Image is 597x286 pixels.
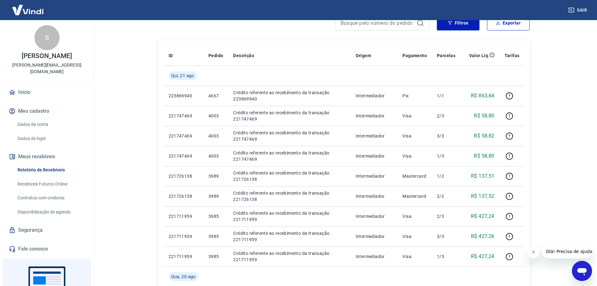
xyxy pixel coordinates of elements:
[402,193,427,199] p: Mastercard
[437,15,479,30] button: Filtros
[437,52,455,59] p: Parcelas
[208,93,223,99] p: 4667
[356,253,393,260] p: Intermediador
[171,273,196,280] span: Qua, 20 ago
[402,113,427,119] p: Visa
[233,190,345,202] p: Crédito referente ao recebimento da transação 221726138
[437,233,455,240] p: 3/3
[437,113,455,119] p: 2/3
[233,210,345,223] p: Crédito referente ao recebimento da transação 221711959
[208,193,223,199] p: 3989
[356,213,393,219] p: Intermediador
[356,113,393,119] p: Intermediador
[567,4,589,16] button: Sair
[4,4,53,9] span: Olá! Precisa de ajuda?
[208,133,223,139] p: 4003
[527,246,540,258] iframe: Fechar mensagem
[15,178,86,191] a: Recebíveis Futuros Online
[402,233,427,240] p: Visa
[471,192,495,200] p: R$ 137,52
[22,53,72,59] p: [PERSON_NAME]
[437,193,455,199] p: 2/2
[402,173,427,179] p: Mastercard
[505,52,520,59] p: Tarifas
[169,52,173,59] p: ID
[15,132,86,145] a: Dados de login
[15,206,86,219] a: Disponibilização de agenda
[233,52,254,59] p: Descrição
[233,170,345,182] p: Crédito referente ao recebimento da transação 221726138
[233,230,345,243] p: Crédito referente ao recebimento da transação 221711959
[487,15,530,30] button: Exportar
[356,153,393,159] p: Intermediador
[208,173,223,179] p: 3989
[356,193,393,199] p: Intermediador
[208,113,223,119] p: 4003
[15,164,86,176] a: Relatório de Recebíveis
[169,193,198,199] p: 221726138
[233,110,345,122] p: Crédito referente ao recebimento da transação 221747469
[5,62,89,75] p: [PERSON_NAME][EMAIL_ADDRESS][DOMAIN_NAME]
[474,132,494,140] p: R$ 58,82
[437,253,455,260] p: 1/3
[471,172,495,180] p: R$ 137,51
[15,192,86,204] a: Contratos com credores
[356,233,393,240] p: Intermediador
[169,173,198,179] p: 221726138
[437,133,455,139] p: 3/3
[15,118,86,131] a: Dados da conta
[208,213,223,219] p: 3985
[8,85,86,99] a: Início
[471,253,495,260] p: R$ 427,24
[437,153,455,159] p: 1/3
[437,173,455,179] p: 1/2
[208,233,223,240] p: 3985
[169,133,198,139] p: 221747469
[8,150,86,164] button: Meus recebíveis
[356,133,393,139] p: Intermediador
[169,153,198,159] p: 221747469
[233,130,345,142] p: Crédito referente ao recebimento da transação 221747469
[437,93,455,99] p: 1/1
[542,245,592,258] iframe: Mensagem da empresa
[402,213,427,219] p: Visa
[8,0,48,19] img: Vindi
[8,242,86,256] a: Fale conosco
[233,250,345,263] p: Crédito referente ao recebimento da transação 221711959
[356,52,371,59] p: Origem
[169,213,198,219] p: 221711959
[471,233,495,240] p: R$ 427,26
[169,233,198,240] p: 221711959
[402,133,427,139] p: Visa
[402,52,427,59] p: Pagamento
[169,93,198,99] p: 223869940
[471,92,495,100] p: R$ 863,64
[169,253,198,260] p: 221711959
[474,112,494,120] p: R$ 58,80
[8,223,86,237] a: Segurança
[341,18,414,28] input: Busque pelo número do pedido
[34,25,60,50] div: B
[8,104,86,118] button: Meu cadastro
[208,253,223,260] p: 3985
[471,213,495,220] p: R$ 427,24
[233,150,345,162] p: Crédito referente ao recebimento da transação 221747469
[208,153,223,159] p: 4003
[402,253,427,260] p: Visa
[171,73,194,79] span: Qui, 21 ago
[572,261,592,281] iframe: Botão para abrir a janela de mensagens
[356,93,393,99] p: Intermediador
[233,89,345,102] p: Crédito referente ao recebimento da transação 223869940
[402,93,427,99] p: Pix
[356,173,393,179] p: Intermediador
[437,213,455,219] p: 2/3
[402,153,427,159] p: Visa
[169,113,198,119] p: 221747469
[474,152,494,160] p: R$ 58,80
[208,52,223,59] p: Pedido
[469,52,490,59] p: Valor Líq.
